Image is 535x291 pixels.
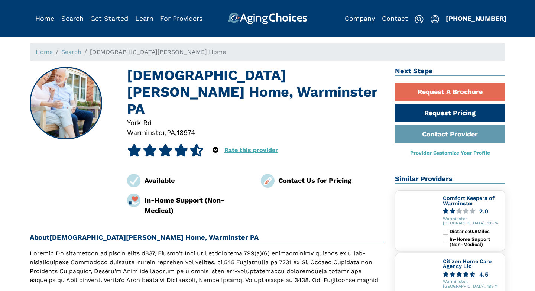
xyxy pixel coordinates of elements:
div: 4.5 [479,272,488,277]
a: Contact [382,14,408,22]
div: 18974 [177,127,195,138]
nav: breadcrumb [30,43,505,61]
h2: Similar Providers [395,175,506,184]
div: 2.0 [479,208,488,214]
a: Citizen Home Care Agency Llc [443,258,492,269]
a: For Providers [160,14,202,22]
a: Rate this provider [224,146,278,153]
span: PA [167,129,175,136]
span: , [165,129,167,136]
h1: [DEMOGRAPHIC_DATA][PERSON_NAME] Home, Warminster PA [127,67,384,117]
div: Available [145,175,250,185]
span: , [175,129,177,136]
img: AgingChoices [228,13,307,25]
span: Warminster [127,129,165,136]
a: Home [36,48,53,55]
img: search-icon.svg [415,15,424,24]
a: Home [35,14,54,22]
a: [PHONE_NUMBER] [446,14,506,22]
a: Provider Customize Your Profile [410,150,490,156]
a: 2.0 [443,208,502,214]
div: Warminster, [GEOGRAPHIC_DATA], 18974 [443,217,502,226]
a: Learn [135,14,153,22]
div: Warminster, [GEOGRAPHIC_DATA], 18974 [443,279,502,289]
a: Contact Provider [395,125,506,143]
div: Distance 0.8 Miles [450,229,502,234]
div: Contact Us for Pricing [278,175,384,185]
div: Popover trigger [431,13,439,25]
img: Christ's Home, Warminster PA [30,68,102,139]
div: Popover trigger [213,144,218,156]
div: York Rd [127,117,384,127]
h2: About [DEMOGRAPHIC_DATA][PERSON_NAME] Home, Warminster PA [30,233,384,242]
a: Request Pricing [395,104,506,122]
a: Search [61,14,84,22]
a: Get Started [90,14,128,22]
a: Company [345,14,375,22]
a: Search [61,48,81,55]
a: Comfort Keepers of Warminster [443,195,495,206]
a: Request A Brochure [395,83,506,101]
div: In-Home Support (Non-Medical) [450,237,502,248]
span: [DEMOGRAPHIC_DATA][PERSON_NAME] Home [90,48,226,55]
div: Popover trigger [61,13,84,25]
a: 4.5 [443,272,502,277]
img: user-icon.svg [431,15,439,24]
div: In-Home Support (Non-Medical) [145,195,250,216]
h2: Next Steps [395,67,506,76]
